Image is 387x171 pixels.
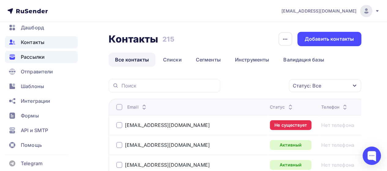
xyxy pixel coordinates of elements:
span: Шаблоны [21,83,44,90]
a: Контакты [5,36,78,48]
span: Помощь [21,141,42,149]
input: Поиск [121,82,217,89]
a: Рассылки [5,51,78,63]
a: Активный [270,160,311,170]
a: Списки [157,53,188,67]
h2: Контакты [109,33,158,45]
a: Инструменты [229,53,276,67]
span: API и SMTP [21,127,48,134]
span: Telegram [21,160,43,167]
a: [EMAIL_ADDRESS][DOMAIN_NAME] [125,162,210,168]
span: Рассылки [21,53,45,61]
a: Дашборд [5,21,78,34]
div: Статус: Все [293,82,321,89]
button: Статус: Все [288,79,361,92]
a: Отправители [5,65,78,78]
div: Статус [270,104,294,110]
a: [EMAIL_ADDRESS][DOMAIN_NAME] [125,122,210,128]
a: [EMAIL_ADDRESS][DOMAIN_NAME] [125,142,210,148]
a: Шаблоны [5,80,78,92]
span: [EMAIL_ADDRESS][DOMAIN_NAME] [281,8,356,14]
div: Телефон [321,104,348,110]
h3: 215 [162,35,174,43]
a: Все контакты [109,53,155,67]
a: Не существует [270,120,311,130]
a: Активный [270,140,311,150]
span: Формы [21,112,39,119]
div: Email [127,104,148,110]
span: Контакты [21,39,44,46]
a: Нет телефона [321,162,354,168]
div: Добавить контакты [305,35,354,43]
span: Интеграции [21,97,50,105]
a: [EMAIL_ADDRESS][DOMAIN_NAME] [281,5,380,17]
a: Нет телефона [321,122,354,128]
a: Сегменты [189,53,227,67]
span: Отправители [21,68,53,75]
a: Нет телефона [321,142,354,148]
span: Дашборд [21,24,44,31]
a: Валидация базы [277,53,331,67]
a: Формы [5,110,78,122]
